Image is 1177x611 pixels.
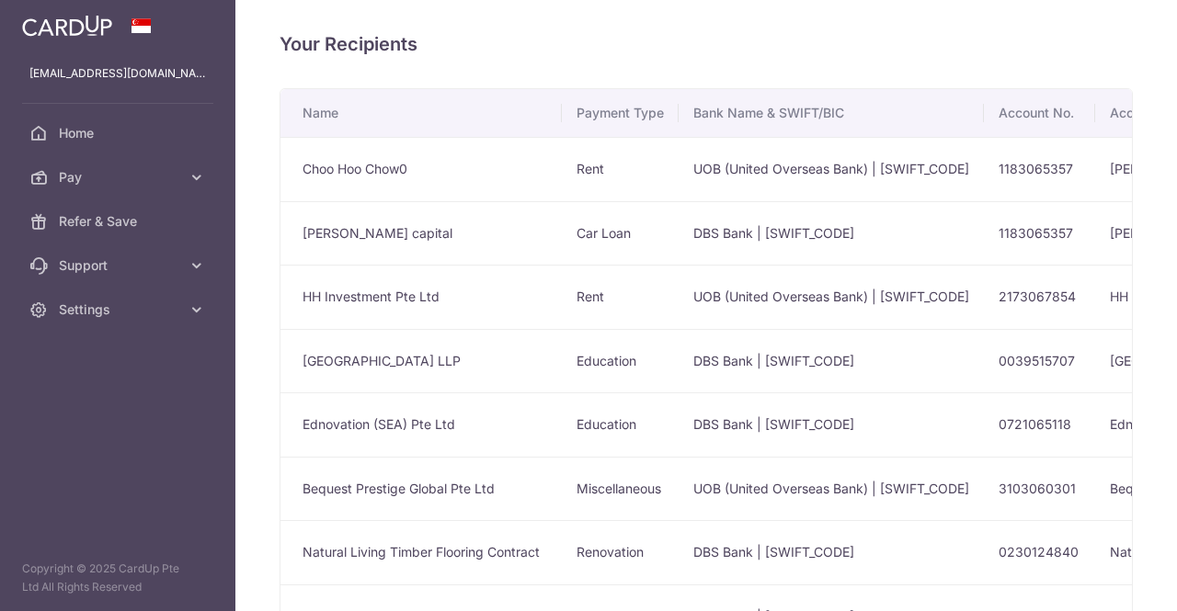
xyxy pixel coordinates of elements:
[29,64,206,83] p: [EMAIL_ADDRESS][DOMAIN_NAME]
[679,457,984,521] td: UOB (United Overseas Bank) | [SWIFT_CODE]
[22,15,112,37] img: CardUp
[280,89,562,137] th: Name
[984,201,1095,266] td: 1183065357
[280,520,562,584] td: Natural Living Timber Flooring Contract
[562,520,679,584] td: Renovation
[679,89,984,137] th: Bank Name & SWIFT/BIC
[562,329,679,393] td: Education
[679,329,984,393] td: DBS Bank | [SWIFT_CODE]
[984,89,1095,137] th: Account No.
[984,137,1095,201] td: 1183065357
[984,329,1095,393] td: 0039515707
[562,265,679,329] td: Rent
[984,457,1095,521] td: 3103060301
[562,201,679,266] td: Car Loan
[280,265,562,329] td: HH Investment Pte Ltd
[679,520,984,584] td: DBS Bank | [SWIFT_CODE]
[679,392,984,457] td: DBS Bank | [SWIFT_CODE]
[984,265,1095,329] td: 2173067854
[59,124,180,142] span: Home
[59,212,180,231] span: Refer & Save
[562,457,679,521] td: Miscellaneous
[280,329,562,393] td: [GEOGRAPHIC_DATA] LLP
[984,520,1095,584] td: 0230124840
[679,201,984,266] td: DBS Bank | [SWIFT_CODE]
[280,457,562,521] td: Bequest Prestige Global Pte Ltd
[280,137,562,201] td: Choo Hoo Chow0
[59,256,180,275] span: Support
[59,168,180,187] span: Pay
[562,89,679,137] th: Payment Type
[280,392,562,457] td: Ednovation (SEA) Pte Ltd
[280,201,562,266] td: [PERSON_NAME] capital
[679,265,984,329] td: UOB (United Overseas Bank) | [SWIFT_CODE]
[59,300,180,319] span: Settings
[679,137,984,201] td: UOB (United Overseas Bank) | [SWIFT_CODE]
[280,29,1133,59] h4: Your Recipients
[1059,556,1159,602] iframe: Opens a widget where you can find more information
[562,137,679,201] td: Rent
[984,392,1095,457] td: 0721065118
[562,392,679,457] td: Education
